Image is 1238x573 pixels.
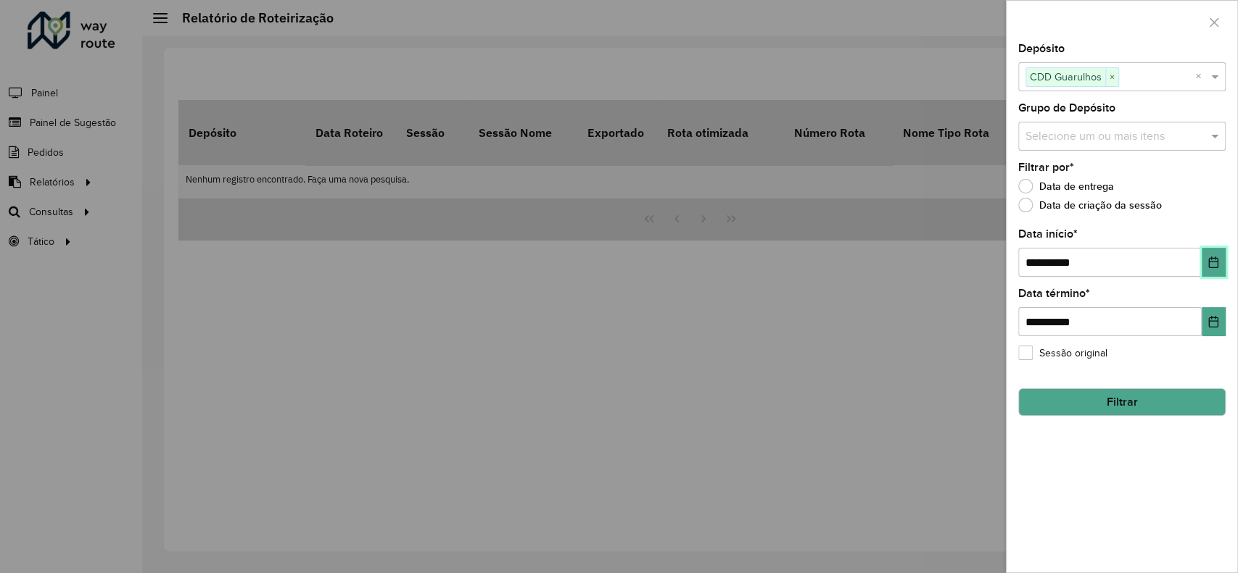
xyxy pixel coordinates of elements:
label: Sessão original [1018,346,1107,361]
button: Choose Date [1202,248,1226,277]
span: Clear all [1195,68,1208,85]
label: Depósito [1018,40,1065,57]
label: Filtrar por [1018,159,1074,176]
label: Data término [1018,285,1090,302]
span: CDD Guarulhos [1026,68,1105,85]
label: Data de entrega [1018,179,1114,193]
label: Data início [1018,225,1078,243]
span: × [1105,69,1118,86]
button: Filtrar [1018,388,1226,416]
label: Data de criação da sessão [1018,198,1162,212]
button: Choose Date [1202,307,1226,336]
label: Grupo de Depósito [1018,99,1115,117]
